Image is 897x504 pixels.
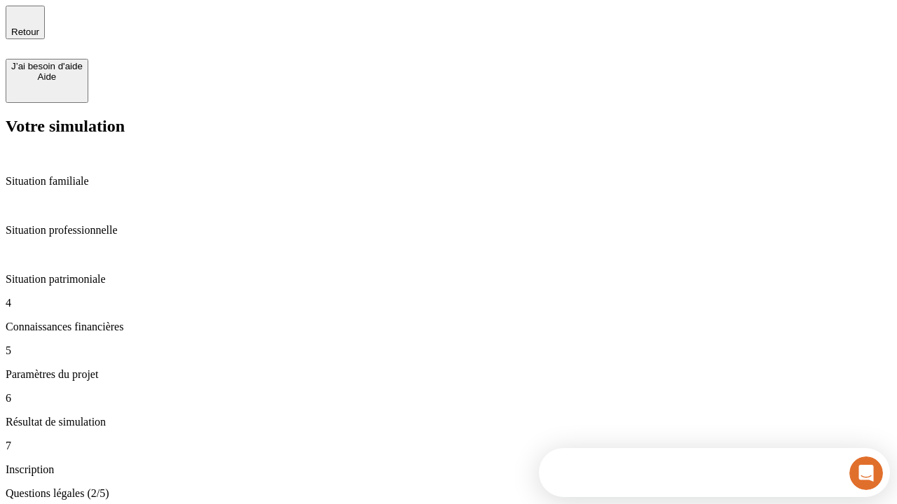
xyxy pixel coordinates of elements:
[6,487,891,500] p: Questions légales (2/5)
[6,463,891,476] p: Inscription
[6,321,891,333] p: Connaissances financières
[6,59,88,103] button: J’ai besoin d'aideAide
[6,368,891,381] p: Paramètres du projet
[6,297,891,309] p: 4
[6,6,45,39] button: Retour
[6,440,891,452] p: 7
[15,12,345,23] div: Vous avez besoin d’aide ?
[6,273,891,286] p: Situation patrimoniale
[6,344,891,357] p: 5
[849,456,883,490] iframe: Intercom live chat
[6,117,891,136] h2: Votre simulation
[11,61,83,71] div: J’ai besoin d'aide
[6,175,891,188] p: Situation familiale
[539,448,890,497] iframe: Intercom live chat discovery launcher
[6,392,891,405] p: 6
[6,6,386,44] div: Ouvrir le Messenger Intercom
[15,23,345,38] div: L’équipe répond généralement dans un délai de quelques minutes.
[6,416,891,428] p: Résultat de simulation
[6,224,891,237] p: Situation professionnelle
[11,71,83,82] div: Aide
[11,27,39,37] span: Retour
